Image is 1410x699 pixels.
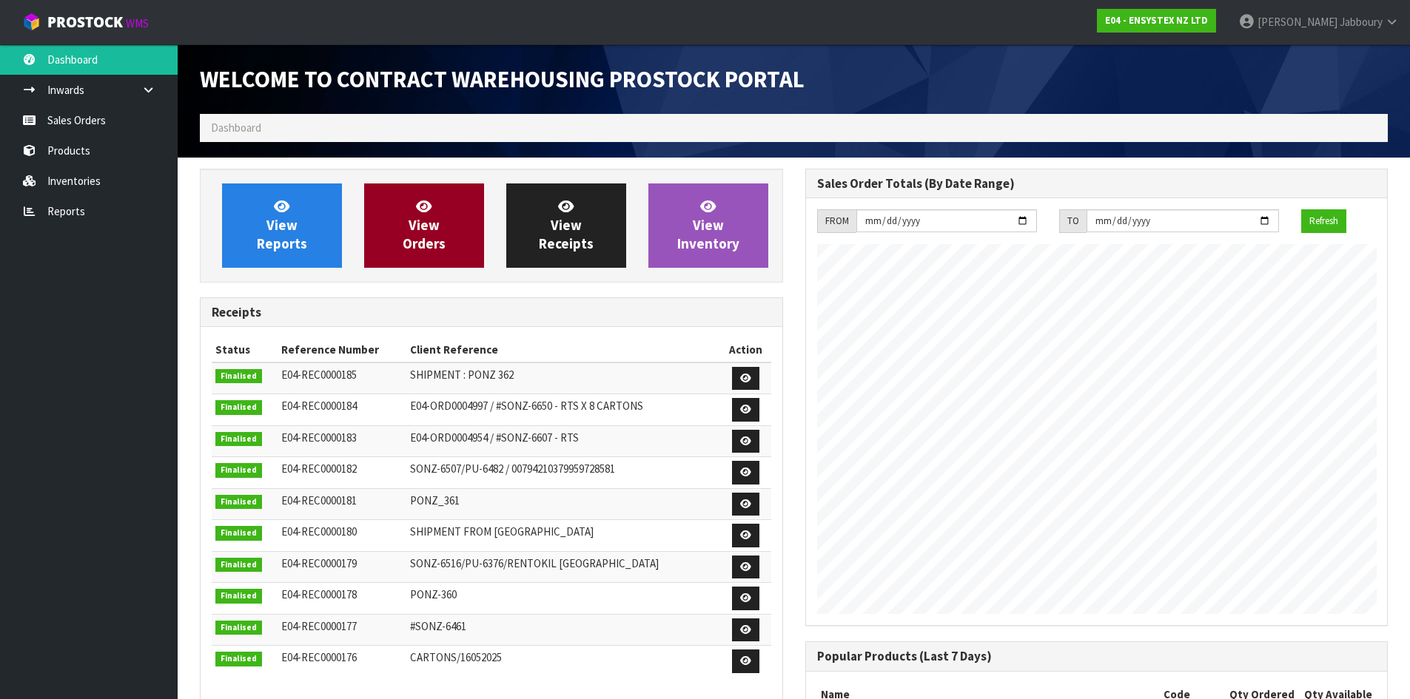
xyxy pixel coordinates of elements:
span: SHIPMENT : PONZ 362 [410,368,514,382]
span: View Orders [403,197,446,253]
th: Action [721,338,771,362]
span: Finalised [215,400,262,415]
span: Finalised [215,369,262,384]
span: Dashboard [211,121,261,135]
button: Refresh [1301,209,1346,233]
span: Finalised [215,621,262,635]
span: Welcome to Contract Warehousing ProStock Portal [200,64,805,94]
th: Reference Number [278,338,406,362]
span: ProStock [47,13,123,32]
span: E04-REC0000181 [281,493,357,507]
a: ViewReceipts [506,183,626,268]
span: E04-REC0000177 [281,619,357,633]
span: SONZ-6516/PU-6376/RENTOKIL [GEOGRAPHIC_DATA] [410,556,659,570]
span: SHIPMENT FROM [GEOGRAPHIC_DATA] [410,524,594,538]
a: ViewReports [222,183,342,268]
span: [PERSON_NAME] [1258,15,1337,29]
span: View Inventory [677,197,739,253]
span: E04-REC0000179 [281,556,357,570]
span: Jabboury [1340,15,1383,29]
span: E04-REC0000180 [281,524,357,538]
h3: Sales Order Totals (By Date Range) [817,177,1377,191]
h3: Popular Products (Last 7 Days) [817,649,1377,663]
div: TO [1059,209,1087,233]
strong: E04 - ENSYSTEX NZ LTD [1105,14,1208,27]
span: E04-REC0000184 [281,399,357,413]
span: E04-ORD0004954 / #SONZ-6607 - RTS [410,430,579,445]
h3: Receipts [212,305,771,320]
span: E04-REC0000183 [281,430,357,445]
small: WMS [126,16,149,30]
div: FROM [817,209,856,233]
span: PONZ_361 [410,493,460,507]
span: Finalised [215,589,262,604]
a: ViewInventory [648,183,768,268]
span: E04-ORD0004997 / #SONZ-6650 - RTS X 8 CARTONS [410,399,643,413]
img: cube-alt.png [22,13,41,31]
span: Finalised [215,652,262,666]
span: View Receipts [539,197,594,253]
span: E04-REC0000176 [281,650,357,664]
span: Finalised [215,432,262,447]
span: PONZ-360 [410,587,457,601]
span: CARTONS/16052025 [410,650,502,664]
span: Finalised [215,526,262,541]
a: ViewOrders [364,183,484,268]
span: #SONZ-6461 [410,619,466,633]
span: SONZ-6507/PU-6482 / 00794210379959728581 [410,462,615,476]
span: Finalised [215,495,262,510]
span: Finalised [215,558,262,573]
th: Status [212,338,278,362]
span: View Reports [257,197,307,253]
th: Client Reference [406,338,721,362]
span: E04-REC0000182 [281,462,357,476]
span: E04-REC0000185 [281,368,357,382]
span: Finalised [215,463,262,478]
span: E04-REC0000178 [281,587,357,601]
